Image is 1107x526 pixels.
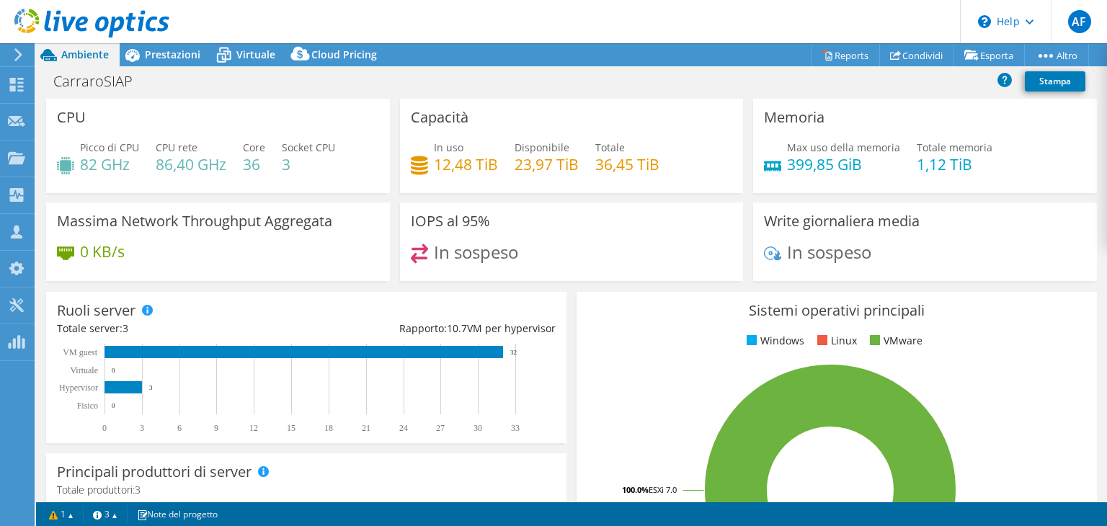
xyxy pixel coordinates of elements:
h3: Write giornaliera media [764,213,920,229]
h3: Capacità [411,110,468,125]
span: Socket CPU [282,141,335,154]
span: Picco di CPU [80,141,139,154]
h4: 3 [282,156,335,172]
h3: Massima Network Throughput Aggregata [57,213,332,229]
h3: Memoria [764,110,824,125]
text: Virtuale [70,365,98,375]
span: CPU rete [156,141,197,154]
text: 6 [177,423,182,433]
span: 3 [123,321,128,335]
h3: Principali produttori di server [57,464,252,480]
h4: 399,85 GiB [787,156,900,172]
text: 0 [112,402,115,409]
h4: 82 GHz [80,156,139,172]
span: Totale [595,141,625,154]
a: Altro [1024,44,1089,66]
tspan: ESXi 7.0 [649,484,677,495]
text: 21 [362,423,370,433]
span: In sospeso [434,240,518,264]
span: AF [1068,10,1091,33]
a: Reports [811,44,880,66]
a: Stampa [1025,71,1085,92]
text: 33 [511,423,520,433]
a: Esporta [953,44,1025,66]
h3: IOPS al 95% [411,213,490,229]
h3: CPU [57,110,86,125]
span: Max uso della memoria [787,141,900,154]
div: Rapporto: VM per hypervisor [306,321,556,336]
li: VMware [866,333,922,349]
text: VM guest [63,347,97,357]
a: 3 [83,505,128,523]
h3: Sistemi operativi principali [587,303,1086,318]
text: 3 [140,423,144,433]
a: 1 [39,505,84,523]
h4: 0 KB/s [80,244,125,259]
text: 32 [510,349,517,356]
text: 9 [214,423,218,433]
li: Windows [743,333,804,349]
span: Ambiente [61,48,109,61]
tspan: 100.0% [622,484,649,495]
h4: 36,45 TiB [595,156,659,172]
text: 18 [324,423,333,433]
span: Core [243,141,265,154]
text: 27 [436,423,445,433]
h4: 1,12 TiB [917,156,992,172]
text: 3 [149,384,153,391]
text: 0 [102,423,107,433]
span: Totale memoria [917,141,992,154]
text: 15 [287,423,295,433]
h4: 23,97 TiB [515,156,579,172]
text: 30 [474,423,482,433]
span: In sospeso [787,240,871,264]
text: 0 [112,367,115,374]
li: Linux [814,333,857,349]
h4: 12,48 TiB [434,156,498,172]
h4: 86,40 GHz [156,156,226,172]
h4: 36 [243,156,265,172]
span: 3 [135,483,141,496]
text: 12 [249,423,258,433]
span: 10.7 [447,321,467,335]
text: 24 [399,423,408,433]
text: Fisico [77,401,98,411]
text: Hypervisor [59,383,98,393]
a: Condividi [879,44,954,66]
h4: Totale produttori: [57,482,556,498]
span: Prestazioni [145,48,200,61]
span: Disponibile [515,141,569,154]
h3: Ruoli server [57,303,135,318]
div: Totale server: [57,321,306,336]
svg: \n [978,15,991,28]
h1: CarraroSIAP [47,73,155,89]
a: Note del progetto [127,505,228,523]
span: Cloud Pricing [311,48,377,61]
span: In uso [434,141,463,154]
span: Virtuale [236,48,275,61]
